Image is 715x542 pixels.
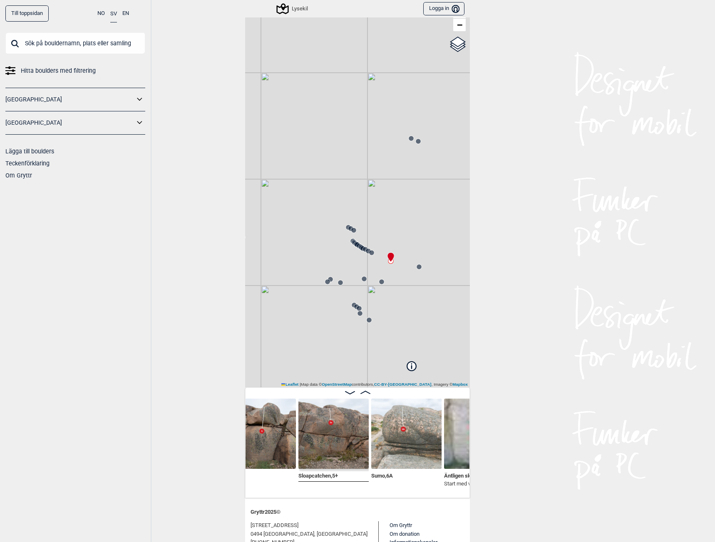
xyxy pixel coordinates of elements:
[226,399,296,469] img: XXIII 210919
[5,172,32,179] a: Om Gryttr
[390,531,420,537] a: Om donation
[322,382,352,387] a: OpenStreetMap
[371,471,393,479] span: Sumo , 6A
[444,399,514,469] img: Antligen skugga 220521
[21,65,96,77] span: Hitta boulders med filtrering
[298,399,369,469] img: Sloapcatchen 210919
[5,32,145,54] input: Sök på bouldernamn, plats eller samling
[300,382,301,387] span: |
[5,65,145,77] a: Hitta boulders med filtrering
[5,148,54,155] a: Lägga till boulders
[5,117,134,129] a: [GEOGRAPHIC_DATA]
[374,382,432,387] a: CC-BY-[GEOGRAPHIC_DATA]
[97,5,105,22] button: NO
[5,160,50,167] a: Teckenförklaring
[452,382,468,387] a: Mapbox
[453,19,466,31] a: Zoom out
[423,2,464,16] button: Logga in
[457,20,462,30] span: −
[122,5,129,22] button: EN
[450,35,466,54] a: Layers
[5,5,49,22] a: Till toppsidan
[251,521,298,530] span: [STREET_ADDRESS]
[390,522,412,528] a: Om Gryttr
[279,382,470,387] div: Map data © contributors, , Imagery ©
[444,471,489,479] span: Äntligen skugga , 4+
[298,471,338,479] span: Sloapcatchen , 5+
[281,382,298,387] a: Leaflet
[444,480,506,488] p: Start med vänster hand på
[5,94,134,106] a: [GEOGRAPHIC_DATA]
[371,399,442,469] img: Sumo
[110,5,117,22] button: SV
[251,530,367,539] span: 0494 [GEOGRAPHIC_DATA], [GEOGRAPHIC_DATA]
[251,503,464,521] div: Gryttr 2025 ©
[278,4,308,14] div: Lysekil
